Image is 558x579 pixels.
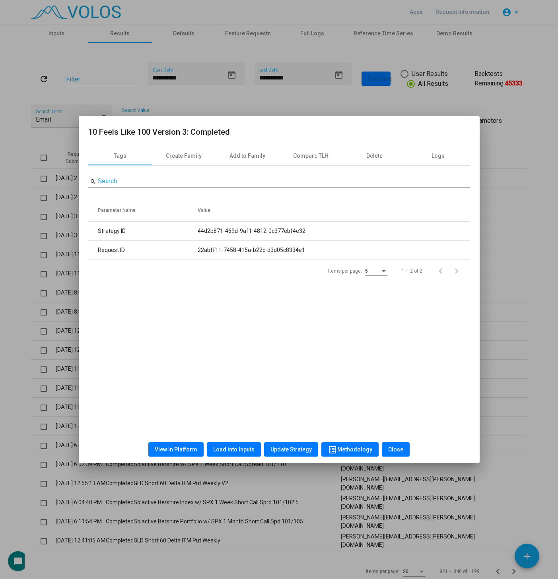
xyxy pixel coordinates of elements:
[388,446,403,453] span: Close
[365,268,368,274] span: 5
[148,442,204,457] button: View in Platform
[451,263,467,279] button: Next page
[270,446,312,453] span: Update Strategy
[402,267,422,275] div: 1 – 2 of 2
[365,269,387,274] mat-select: Items per page:
[435,263,451,279] button: Previous page
[114,152,126,160] div: Tags
[88,221,198,240] td: Strategy ID
[382,442,410,457] button: Close
[166,152,202,160] div: Create Family
[328,445,337,455] mat-icon: list_alt
[155,446,197,453] span: View in Platform
[198,199,470,221] th: Value
[293,152,329,160] div: Compare TLH
[321,442,379,457] button: Methodology
[207,442,261,457] button: Load into Inputs
[264,442,318,457] button: Update Strategy
[328,267,362,275] div: Items per page:
[198,240,470,259] td: 22abff11-7458-415a-b22c-d3d05c8334e1
[213,446,255,453] span: Load into Inputs
[90,178,96,185] mat-icon: search
[432,152,445,160] div: Logs
[229,152,265,160] div: Add to Family
[198,221,470,240] td: 44d2b871-469d-9af1-4812-0c377ebf4e32
[88,126,470,138] h2: 10 Feels Like 100 Version 3: Completed
[328,446,372,453] span: Methodology
[366,152,383,160] div: Delete
[88,240,198,259] td: Request ID
[88,199,198,221] th: Parameter Name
